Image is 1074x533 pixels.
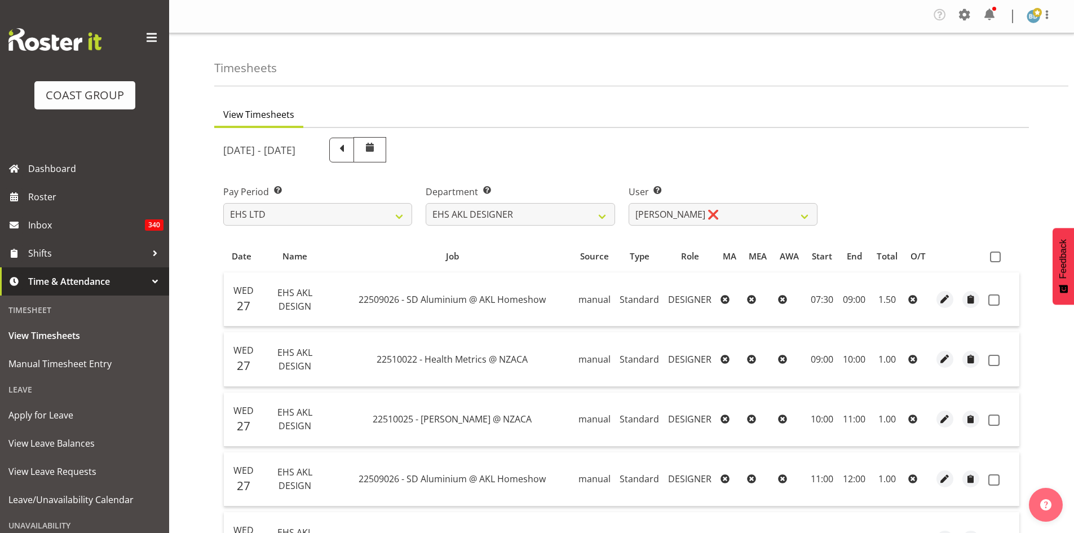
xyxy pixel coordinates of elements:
a: Apply for Leave [3,401,166,429]
div: Source [580,250,609,263]
td: 11:00 [806,452,839,506]
span: Roster [28,188,163,205]
div: COAST GROUP [46,87,124,104]
a: View Leave Balances [3,429,166,457]
td: 09:00 [838,272,870,327]
span: 27 [237,298,250,314]
td: 09:00 [806,332,839,386]
span: EHS AKL DESIGN [277,287,312,312]
span: manual [578,413,611,425]
img: Rosterit website logo [8,28,101,51]
td: 10:00 [806,393,839,447]
img: ben-dewes888.jpg [1027,10,1040,23]
span: EHS AKL DESIGN [277,346,312,372]
a: View Leave Requests [3,457,166,486]
div: MA [723,250,736,263]
div: Total [877,250,898,263]
div: Type [622,250,657,263]
span: Wed [233,284,254,297]
span: 27 [237,478,250,494]
span: DESIGNER [668,473,711,485]
span: DESIGNER [668,293,711,306]
span: Wed [233,404,254,417]
span: View Leave Balances [8,435,161,452]
span: Manual Timesheet Entry [8,355,161,372]
td: 1.00 [870,332,904,386]
a: View Timesheets [3,321,166,350]
span: 22509026 - SD Aluminium @ AKL Homeshow [359,293,546,306]
div: Name [265,250,325,263]
div: AWA [780,250,799,263]
span: View Timesheets [223,108,294,121]
td: 1.50 [870,272,904,327]
span: 27 [237,418,250,434]
span: manual [578,473,611,485]
td: 10:00 [838,332,870,386]
span: 22509026 - SD Aluminium @ AKL Homeshow [359,473,546,485]
span: Wed [233,344,254,356]
span: 22510022 - Health Metrics @ NZACA [377,353,528,365]
td: 1.00 [870,452,904,506]
span: DESIGNER [668,413,711,425]
span: Wed [233,464,254,477]
h4: Timesheets [214,61,277,74]
a: Leave/Unavailability Calendar [3,486,166,514]
td: 1.00 [870,393,904,447]
td: Standard [615,272,664,327]
h5: [DATE] - [DATE] [223,144,295,156]
td: 12:00 [838,452,870,506]
div: Job [338,250,567,263]
span: 27 [237,358,250,373]
label: Department [426,185,615,199]
div: Date [230,250,252,263]
td: Standard [615,452,664,506]
span: Apply for Leave [8,407,161,424]
td: 11:00 [838,393,870,447]
div: Role [670,250,710,263]
span: View Timesheets [8,327,161,344]
span: manual [578,353,611,365]
span: Leave/Unavailability Calendar [8,491,161,508]
button: Feedback - Show survey [1053,228,1074,305]
td: 07:30 [806,272,839,327]
span: EHS AKL DESIGN [277,406,312,432]
div: End [845,250,864,263]
td: Standard [615,393,664,447]
span: View Leave Requests [8,463,161,480]
span: DESIGNER [668,353,711,365]
div: O/T [911,250,926,263]
a: Manual Timesheet Entry [3,350,166,378]
img: help-xxl-2.png [1040,499,1051,510]
div: Start [812,250,832,263]
label: User [629,185,817,199]
span: Dashboard [28,160,163,177]
td: Standard [615,332,664,386]
span: Time & Attendance [28,273,147,290]
div: Timesheet [3,298,166,321]
span: EHS AKL DESIGN [277,466,312,492]
span: 340 [145,219,163,231]
span: Inbox [28,217,145,234]
div: MEA [749,250,767,263]
label: Pay Period [223,185,412,199]
span: 22510025 - [PERSON_NAME] @ NZACA [373,413,532,425]
span: Feedback [1058,239,1068,279]
span: Shifts [28,245,147,262]
span: manual [578,293,611,306]
div: Leave [3,378,166,401]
